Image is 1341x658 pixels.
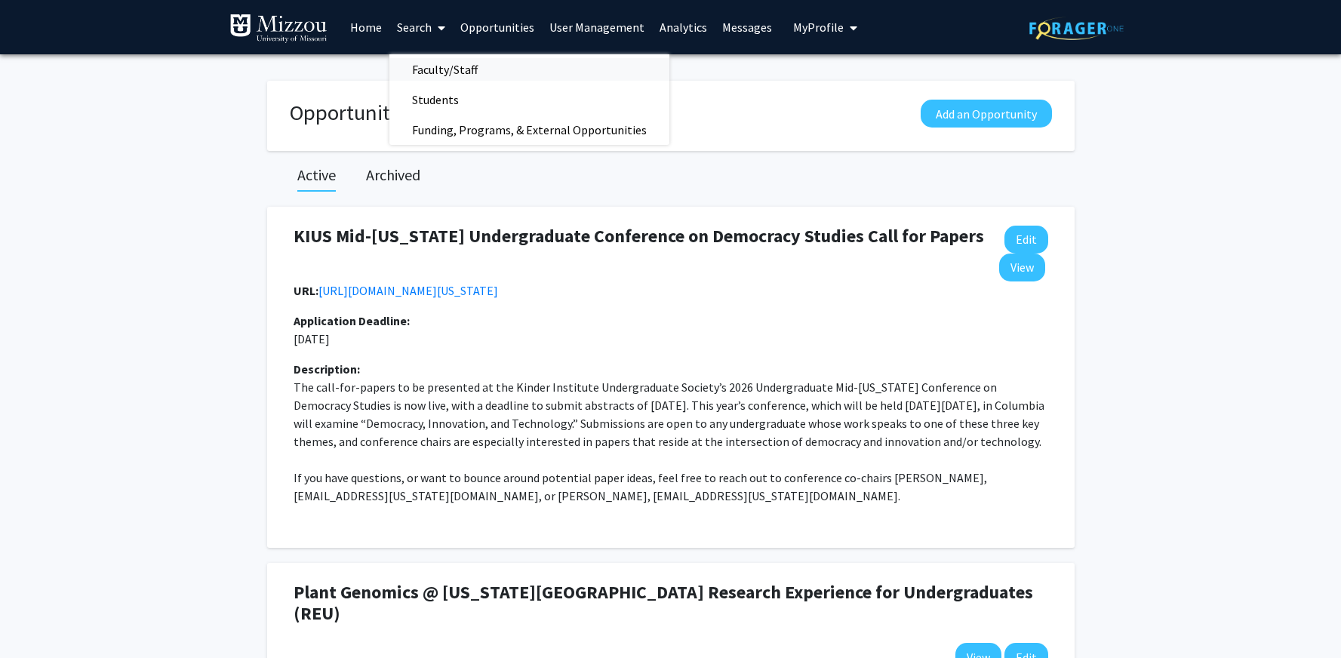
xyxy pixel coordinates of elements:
[921,100,1052,128] button: Add an Opportunity
[294,360,1048,378] div: Description:
[715,1,780,54] a: Messages
[366,166,420,184] h2: Archived
[1004,226,1048,254] button: Edit
[294,582,1048,626] h4: Plant Genomics @ [US_STATE][GEOGRAPHIC_DATA] Research Experience for Undergraduates (REU)
[652,1,715,54] a: Analytics
[999,254,1045,281] a: View
[318,283,498,298] a: Opens in a new tab
[297,166,336,184] h2: Active
[389,88,669,111] a: Students
[294,283,318,298] b: URL:
[294,470,989,503] span: If you have questions, or want to bounce around potential paper ideas, feel free to reach out to ...
[229,14,328,44] img: University of Missouri Logo
[11,590,64,647] iframe: Chat
[389,1,453,54] a: Search
[294,313,410,328] b: Application Deadline:
[793,20,844,35] span: My Profile
[389,115,669,145] span: Funding, Programs, & External Opportunities
[389,85,481,115] span: Students
[389,118,669,141] a: Funding, Programs, & External Opportunities
[389,54,500,85] span: Faculty/Staff
[290,100,415,126] h1: Opportunities
[343,1,389,54] a: Home
[542,1,652,54] a: User Management
[1029,17,1124,40] img: ForagerOne Logo
[294,226,984,248] h4: KIUS Mid-[US_STATE] Undergraduate Conference on Democracy Studies Call for Papers
[294,378,1048,450] p: The call-for-papers to be presented at the Kinder Institute Undergraduate Society’s 2026 Undergra...
[389,58,669,81] a: Faculty/Staff
[453,1,542,54] a: Opportunities
[294,312,595,348] p: [DATE]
